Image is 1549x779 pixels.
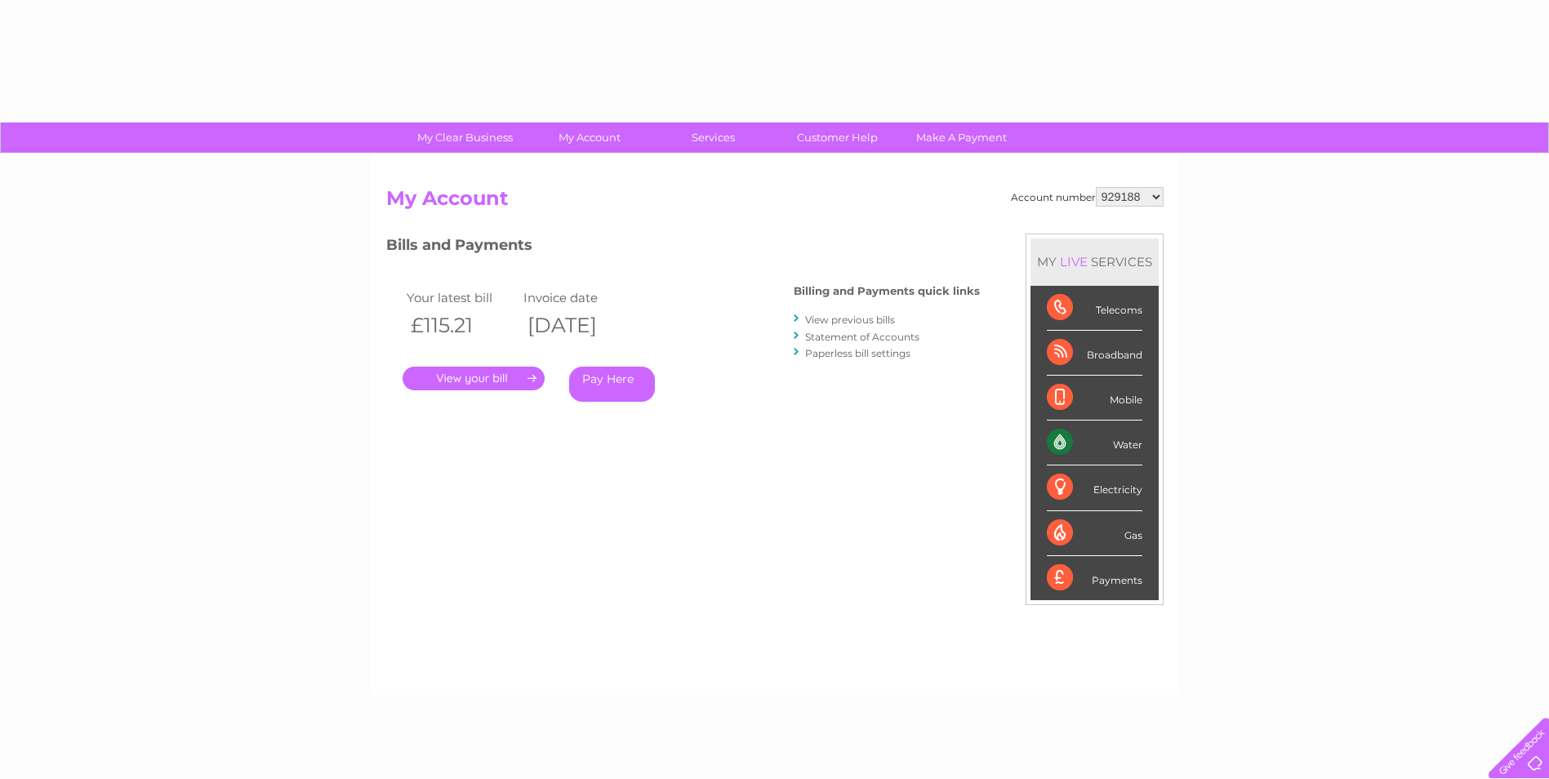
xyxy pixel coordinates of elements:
[403,309,520,342] th: £115.21
[403,367,545,390] a: .
[386,234,980,262] h3: Bills and Payments
[519,287,637,309] td: Invoice date
[646,122,781,153] a: Services
[398,122,532,153] a: My Clear Business
[805,314,895,326] a: View previous bills
[386,187,1164,218] h2: My Account
[403,287,520,309] td: Your latest bill
[805,331,919,343] a: Statement of Accounts
[1047,376,1142,421] div: Mobile
[805,347,910,359] a: Paperless bill settings
[1047,511,1142,556] div: Gas
[522,122,657,153] a: My Account
[1047,556,1142,600] div: Payments
[1011,187,1164,207] div: Account number
[1057,254,1091,269] div: LIVE
[569,367,655,402] a: Pay Here
[1047,286,1142,331] div: Telecoms
[794,285,980,297] h4: Billing and Payments quick links
[1030,238,1159,285] div: MY SERVICES
[519,309,637,342] th: [DATE]
[894,122,1029,153] a: Make A Payment
[1047,421,1142,465] div: Water
[1047,331,1142,376] div: Broadband
[1047,465,1142,510] div: Electricity
[770,122,905,153] a: Customer Help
